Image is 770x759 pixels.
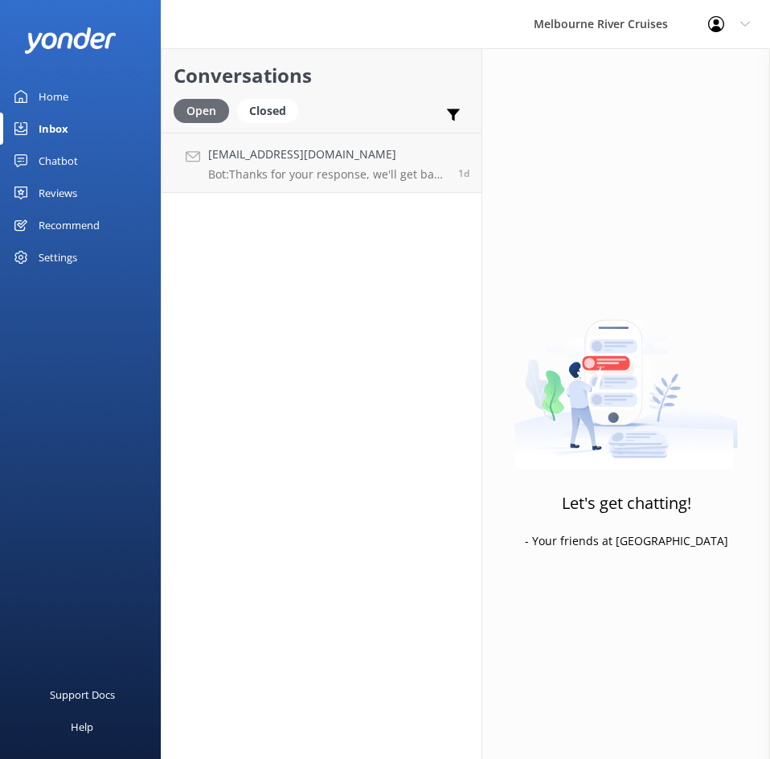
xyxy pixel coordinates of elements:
a: Closed [237,101,306,119]
img: artwork of a man stealing a conversation from at giant smartphone [514,289,738,470]
div: Inbox [39,113,68,145]
div: Closed [237,99,298,123]
a: [EMAIL_ADDRESS][DOMAIN_NAME]Bot:Thanks for your response, we'll get back to you as soon as we can... [162,133,481,193]
div: Chatbot [39,145,78,177]
h3: Let's get chatting! [562,490,691,516]
div: Support Docs [50,679,115,711]
a: Open [174,101,237,119]
div: Recommend [39,209,100,241]
h2: Conversations [174,60,469,91]
h4: [EMAIL_ADDRESS][DOMAIN_NAME] [208,146,446,163]
p: Bot: Thanks for your response, we'll get back to you as soon as we can during opening hours. [208,167,446,182]
div: Help [71,711,93,743]
span: Sep 06 2025 06:13pm (UTC +10:00) Australia/Sydney [458,166,469,180]
div: Open [174,99,229,123]
img: yonder-white-logo.png [24,27,117,54]
div: Home [39,80,68,113]
div: Reviews [39,177,77,209]
div: Settings [39,241,77,273]
p: - Your friends at [GEOGRAPHIC_DATA] [525,532,728,550]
